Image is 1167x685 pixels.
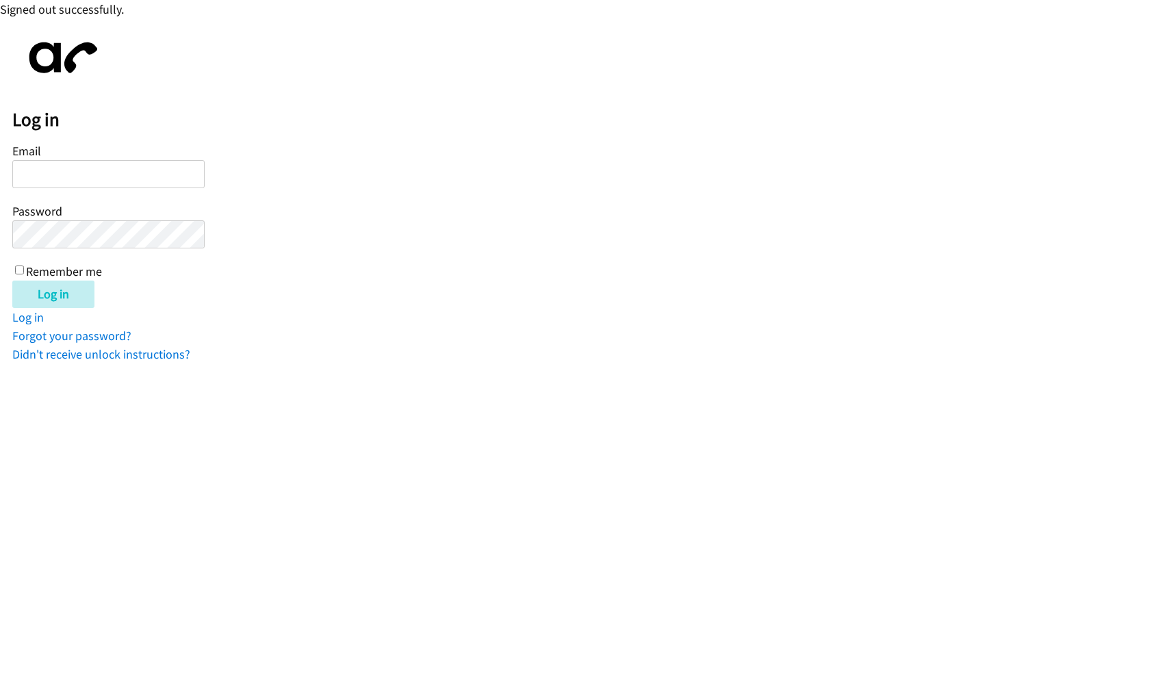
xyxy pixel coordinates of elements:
a: Forgot your password? [12,328,131,344]
a: Didn't receive unlock instructions? [12,346,190,362]
label: Password [12,203,62,219]
img: aphone-8a226864a2ddd6a5e75d1ebefc011f4aa8f32683c2d82f3fb0802fe031f96514.svg [12,31,108,85]
label: Email [12,143,41,159]
a: Log in [12,309,44,325]
h2: Log in [12,108,1167,131]
label: Remember me [26,263,102,279]
input: Log in [12,281,94,308]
